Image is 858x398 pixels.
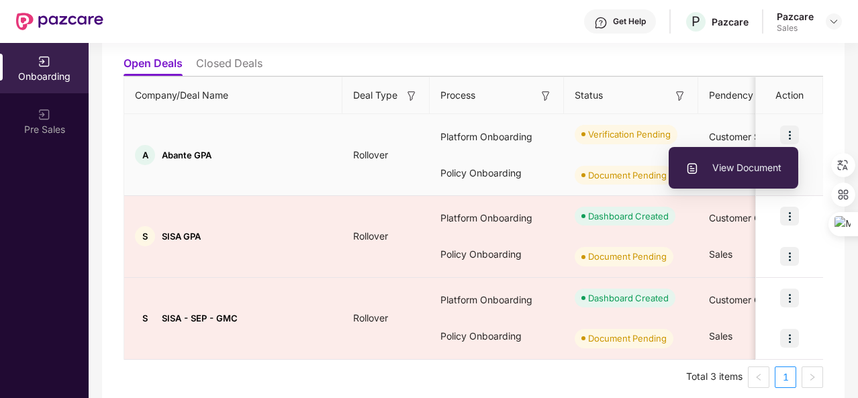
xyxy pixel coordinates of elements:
span: Rollover [342,230,399,242]
div: Policy Onboarding [430,236,564,272]
img: icon [780,289,799,307]
span: right [808,373,816,381]
span: Customer Onboarding [709,294,806,305]
div: Document Pending [588,332,667,345]
span: Pendency On [709,88,769,103]
img: svg+xml;base64,PHN2ZyB3aWR0aD0iMjAiIGhlaWdodD0iMjAiIHZpZXdCb3g9IjAgMCAyMCAyMCIgZmlsbD0ibm9uZSIgeG... [38,108,51,121]
span: Sales [709,330,732,342]
div: S [135,308,155,328]
span: Customer Success [709,131,791,142]
img: svg+xml;base64,PHN2ZyB3aWR0aD0iMTYiIGhlaWdodD0iMTYiIHZpZXdCb3g9IjAgMCAxNiAxNiIgZmlsbD0ibm9uZSIgeG... [405,89,418,103]
span: Process [440,88,475,103]
div: Policy Onboarding [430,155,564,191]
span: P [692,13,700,30]
span: Customer Onboarding [709,212,806,223]
img: icon [780,247,799,266]
div: Policy Onboarding [430,318,564,354]
th: Action [756,77,823,114]
img: svg+xml;base64,PHN2ZyB3aWR0aD0iMTYiIGhlaWdodD0iMTYiIHZpZXdCb3g9IjAgMCAxNiAxNiIgZmlsbD0ibm9uZSIgeG... [539,89,553,103]
img: svg+xml;base64,PHN2ZyBpZD0iSGVscC0zMngzMiIgeG1sbnM9Imh0dHA6Ly93d3cudzMub3JnLzIwMDAvc3ZnIiB3aWR0aD... [594,16,608,30]
span: Status [575,88,603,103]
img: svg+xml;base64,PHN2ZyBpZD0iVXBsb2FkX0xvZ3MiIGRhdGEtbmFtZT0iVXBsb2FkIExvZ3MiIHhtbG5zPSJodHRwOi8vd3... [685,162,699,175]
div: S [135,226,155,246]
div: Document Pending [588,250,667,263]
div: Sales [777,23,814,34]
a: 1 [775,367,796,387]
button: right [802,366,823,388]
span: View Document [685,160,781,175]
img: icon [780,329,799,348]
span: Abante GPA [162,150,211,160]
li: Total 3 items [686,366,743,388]
li: Open Deals [124,56,183,76]
div: Pazcare [777,10,814,23]
div: A [135,145,155,165]
div: Get Help [613,16,646,27]
span: Rollover [342,312,399,324]
img: icon [780,207,799,226]
img: svg+xml;base64,PHN2ZyB3aWR0aD0iMjAiIGhlaWdodD0iMjAiIHZpZXdCb3g9IjAgMCAyMCAyMCIgZmlsbD0ibm9uZSIgeG... [38,55,51,68]
img: svg+xml;base64,PHN2ZyB3aWR0aD0iMTYiIGhlaWdodD0iMTYiIHZpZXdCb3g9IjAgMCAxNiAxNiIgZmlsbD0ibm9uZSIgeG... [673,89,687,103]
span: left [755,373,763,381]
li: Next Page [802,366,823,388]
button: left [748,366,769,388]
img: New Pazcare Logo [16,13,103,30]
div: Platform Onboarding [430,200,564,236]
li: Previous Page [748,366,769,388]
div: Verification Pending [588,128,671,141]
span: SISA - SEP - GMC [162,313,238,324]
div: Document Pending [588,168,667,182]
span: Sales [709,248,732,260]
div: Pazcare [712,15,749,28]
div: Platform Onboarding [430,119,564,155]
li: Closed Deals [196,56,263,76]
div: Dashboard Created [588,291,669,305]
div: Platform Onboarding [430,282,564,318]
div: Dashboard Created [588,209,669,223]
span: Rollover [342,149,399,160]
span: Deal Type [353,88,397,103]
li: 1 [775,366,796,388]
img: svg+xml;base64,PHN2ZyBpZD0iRHJvcGRvd24tMzJ4MzIiIHhtbG5zPSJodHRwOi8vd3d3LnczLm9yZy8yMDAwL3N2ZyIgd2... [828,16,839,27]
span: SISA GPA [162,231,201,242]
th: Company/Deal Name [124,77,342,114]
img: icon [780,126,799,144]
